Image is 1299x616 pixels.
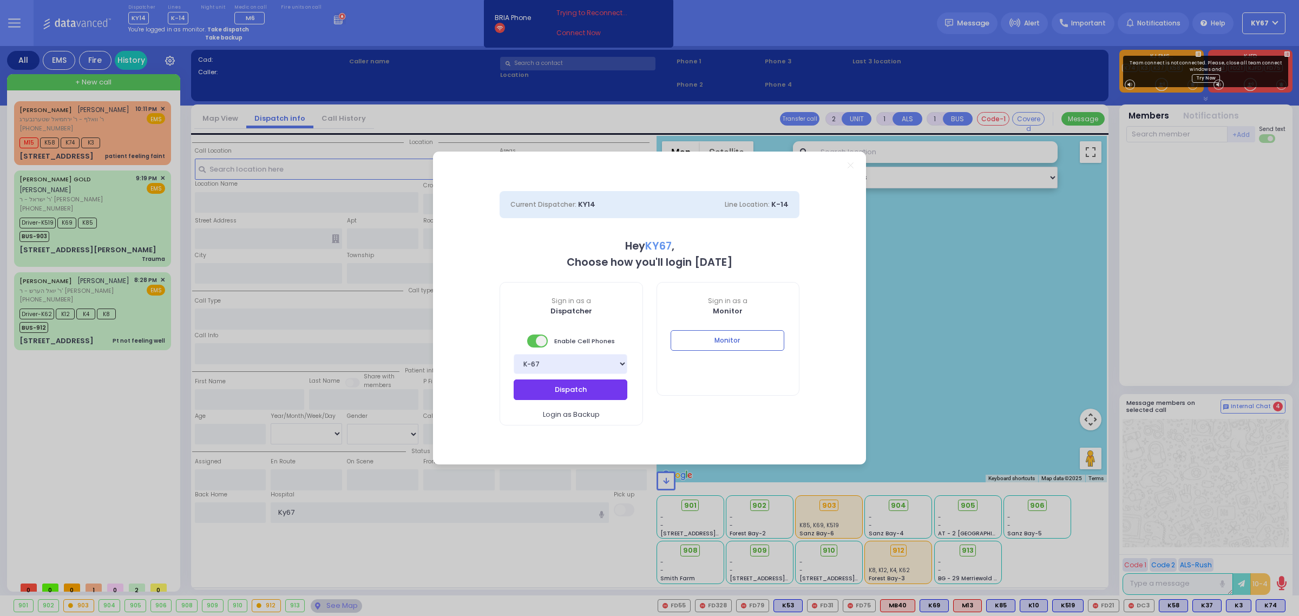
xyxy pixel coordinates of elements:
b: Dispatcher [550,306,592,316]
span: Sign in as a [500,296,642,306]
b: Choose how you'll login [DATE] [567,255,732,270]
button: Monitor [671,330,784,351]
span: KY67 [645,239,672,253]
span: Login as Backup [543,409,600,420]
span: Sign in as a [657,296,799,306]
span: K-14 [771,199,789,209]
a: Close [848,162,854,168]
b: Monitor [713,306,743,316]
span: Current Dispatcher: [510,200,576,209]
button: Dispatch [514,379,627,400]
b: Hey , [625,239,674,253]
span: Enable Cell Phones [527,333,615,349]
span: KY14 [578,199,595,209]
span: Line Location: [725,200,770,209]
